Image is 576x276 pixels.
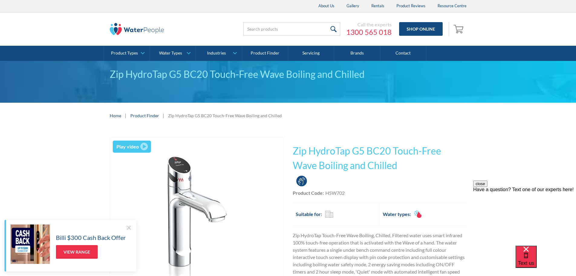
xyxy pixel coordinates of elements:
[110,23,164,35] img: The Water People
[56,233,126,242] h5: Billi $300 Cash Back Offer
[346,22,392,28] div: Call the experts
[168,112,282,119] div: Zip HydroTap G5 BC20 Touch-Free Wave Boiling and Chilled
[104,46,150,61] a: Product Types
[334,46,380,61] a: Brands
[383,211,411,218] h2: Water types:
[162,112,165,119] div: |
[399,22,443,36] a: Shop Online
[346,28,392,37] a: 1300 565 018
[159,51,182,56] div: Water Types
[325,189,345,197] div: H5W702
[296,211,322,218] h2: Suitable for:
[150,46,196,61] a: Water Types
[113,141,151,153] a: open lightbox
[454,24,465,34] img: shopping cart
[473,181,576,253] iframe: podium webchat widget prompt
[130,112,159,119] a: Product Finder
[288,46,334,61] a: Servicing
[452,22,467,36] a: Open empty cart
[56,245,98,259] a: View Range
[111,51,138,56] div: Product Types
[124,112,127,119] div: |
[110,112,121,119] a: Home
[242,46,288,61] a: Product Finder
[11,224,50,264] img: Billi $300 Cash Back Offer
[116,143,139,150] div: Play video
[293,190,324,196] strong: Product Code:
[207,51,226,56] div: Industries
[243,22,340,36] input: Search products
[293,144,467,173] h1: Zip HydroTap G5 BC20 Touch-Free Wave Boiling and Chilled
[110,67,467,81] div: Zip HydroTap G5 BC20 Touch-Free Wave Boiling and Chilled
[516,246,576,276] iframe: podium webchat widget bubble
[380,46,426,61] a: Contact
[196,46,242,61] a: Industries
